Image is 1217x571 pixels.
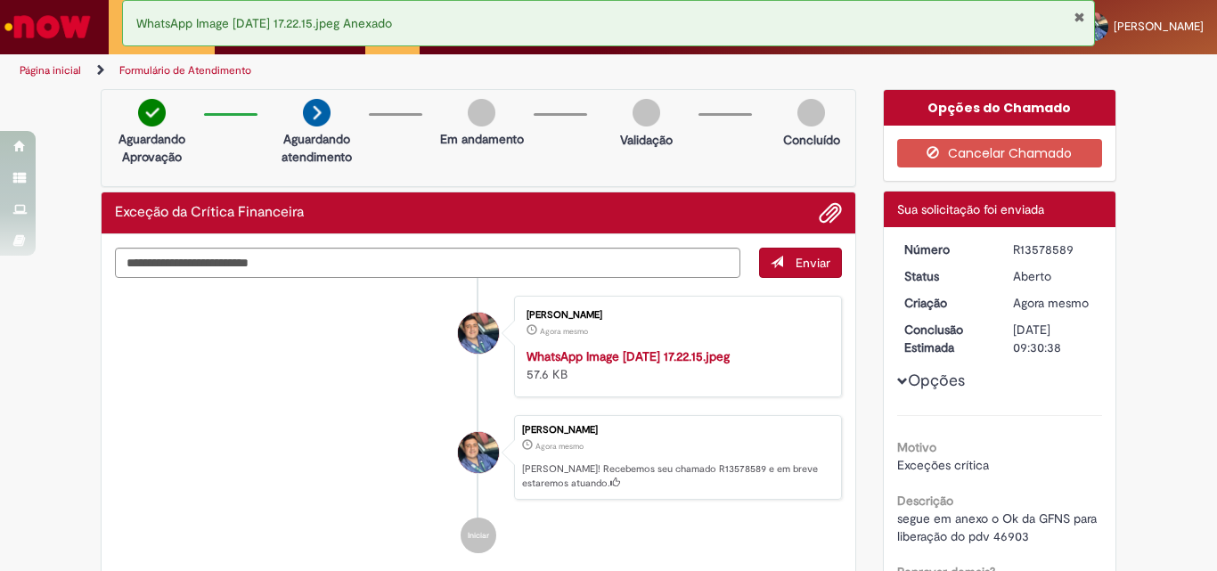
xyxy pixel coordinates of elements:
p: Concluído [783,131,840,149]
p: [PERSON_NAME]! Recebemos seu chamado R13578589 e em breve estaremos atuando. [522,462,832,490]
span: segue em anexo o Ok da GFNS para liberação do pdv 46903 [897,510,1100,544]
button: Enviar [759,248,842,278]
p: Em andamento [440,130,524,148]
button: Cancelar Chamado [897,139,1103,167]
time: 29/09/2025 17:30:31 [540,326,588,337]
dt: Número [891,241,1001,258]
span: Exceções crítica [897,457,989,473]
span: WhatsApp Image [DATE] 17.22.15.jpeg Anexado [136,15,392,31]
a: Formulário de Atendimento [119,63,251,77]
b: Descrição [897,493,953,509]
div: Opções do Chamado [884,90,1116,126]
div: R13578589 [1013,241,1096,258]
div: [PERSON_NAME] [527,310,823,321]
a: Página inicial [20,63,81,77]
img: arrow-next.png [303,99,331,126]
img: ServiceNow [2,9,94,45]
div: [DATE] 09:30:38 [1013,321,1096,356]
button: Adicionar anexos [819,201,842,224]
time: 29/09/2025 17:30:35 [535,441,584,452]
div: [PERSON_NAME] [522,425,832,436]
span: Agora mesmo [540,326,588,337]
p: Aguardando Aprovação [109,130,195,166]
span: Agora mesmo [535,441,584,452]
img: check-circle-green.png [138,99,166,126]
div: 57.6 KB [527,347,823,383]
img: img-circle-grey.png [797,99,825,126]
dt: Conclusão Estimada [891,321,1001,356]
div: Aberto [1013,267,1096,285]
div: 29/09/2025 17:30:35 [1013,294,1096,312]
time: 29/09/2025 17:30:35 [1013,295,1089,311]
button: Fechar Notificação [1074,10,1085,24]
span: [PERSON_NAME] [1114,19,1204,34]
span: Enviar [796,255,830,271]
img: img-circle-grey.png [468,99,495,126]
p: Validação [620,131,673,149]
ul: Trilhas de página [13,54,798,87]
span: Sua solicitação foi enviada [897,201,1044,217]
div: Maylson Vieira Silva Lima [458,432,499,473]
a: WhatsApp Image [DATE] 17.22.15.jpeg [527,348,730,364]
div: Maylson Vieira Silva Lima [458,313,499,354]
li: Maylson Vieira Silva Lima [115,415,842,501]
textarea: Digite sua mensagem aqui... [115,248,740,278]
h2: Exceção da Crítica Financeira Histórico de tíquete [115,205,304,221]
p: Aguardando atendimento [274,130,360,166]
dt: Status [891,267,1001,285]
b: Motivo [897,439,936,455]
dt: Criação [891,294,1001,312]
span: Agora mesmo [1013,295,1089,311]
img: img-circle-grey.png [633,99,660,126]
